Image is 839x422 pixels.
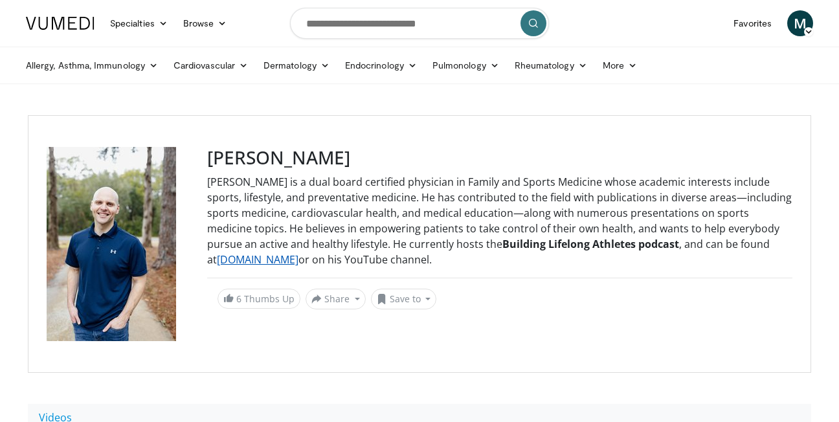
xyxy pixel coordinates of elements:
a: 6 Thumbs Up [218,289,300,309]
p: [PERSON_NAME] is a dual board certified physician in Family and Sports Medicine whose academic in... [207,174,792,267]
a: Pulmonology [425,52,507,78]
a: Favorites [726,10,779,36]
a: M [787,10,813,36]
a: [DOMAIN_NAME] [217,252,298,267]
h3: [PERSON_NAME] [207,147,792,169]
span: 6 [236,293,241,305]
a: More [595,52,645,78]
button: Save to [371,289,437,309]
input: Search topics, interventions [290,8,549,39]
a: Endocrinology [337,52,425,78]
a: Browse [175,10,235,36]
a: Cardiovascular [166,52,256,78]
button: Share [306,289,366,309]
a: Allergy, Asthma, Immunology [18,52,166,78]
strong: Building Lifelong Athletes podcast [502,237,679,251]
img: VuMedi Logo [26,17,95,30]
a: Rheumatology [507,52,595,78]
a: Dermatology [256,52,337,78]
a: Specialties [102,10,175,36]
